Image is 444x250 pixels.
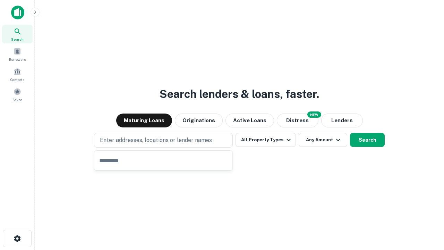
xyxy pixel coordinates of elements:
a: Saved [2,85,33,104]
span: Contacts [10,77,24,82]
button: Maturing Loans [116,114,172,127]
a: Contacts [2,65,33,84]
h3: Search lenders & loans, faster. [160,86,319,102]
button: All Property Types [236,133,296,147]
span: Search [11,36,24,42]
p: Enter addresses, locations or lender names [100,136,212,144]
div: NEW [307,111,321,118]
iframe: Chat Widget [409,194,444,228]
img: capitalize-icon.png [11,6,24,19]
button: Active Loans [225,114,274,127]
span: Saved [12,97,23,102]
a: Search [2,25,33,43]
button: Search [350,133,385,147]
button: Lenders [321,114,363,127]
span: Borrowers [9,57,26,62]
button: Search distressed loans with lien and other non-mortgage details. [277,114,318,127]
button: Any Amount [299,133,347,147]
a: Borrowers [2,45,33,64]
button: Enter addresses, locations or lender names [94,133,233,148]
button: Originations [175,114,223,127]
